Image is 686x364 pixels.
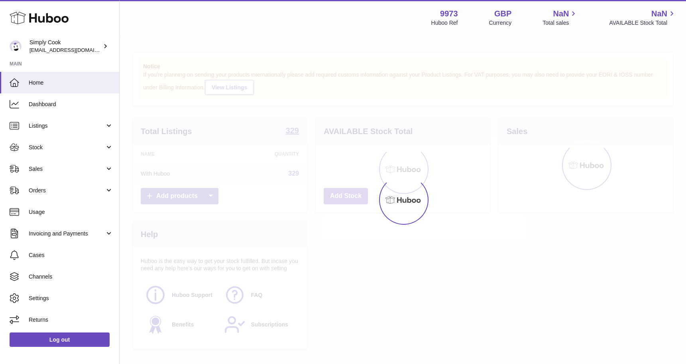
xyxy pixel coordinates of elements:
[651,8,667,19] span: NaN
[29,187,105,194] span: Orders
[29,47,117,53] span: [EMAIL_ADDRESS][DOMAIN_NAME]
[29,165,105,173] span: Sales
[543,8,578,27] a: NaN Total sales
[29,208,113,216] span: Usage
[29,316,113,324] span: Returns
[29,39,101,54] div: Simply Cook
[29,230,105,237] span: Invoicing and Payments
[10,40,22,52] img: internalAdmin-9973@internal.huboo.com
[29,273,113,281] span: Channels
[29,144,105,151] span: Stock
[609,8,676,27] a: NaN AVAILABLE Stock Total
[553,8,569,19] span: NaN
[10,332,110,347] a: Log out
[609,19,676,27] span: AVAILABLE Stock Total
[440,8,458,19] strong: 9973
[29,79,113,87] span: Home
[29,122,105,130] span: Listings
[29,101,113,108] span: Dashboard
[489,19,512,27] div: Currency
[431,19,458,27] div: Huboo Ref
[543,19,578,27] span: Total sales
[494,8,511,19] strong: GBP
[29,295,113,302] span: Settings
[29,251,113,259] span: Cases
